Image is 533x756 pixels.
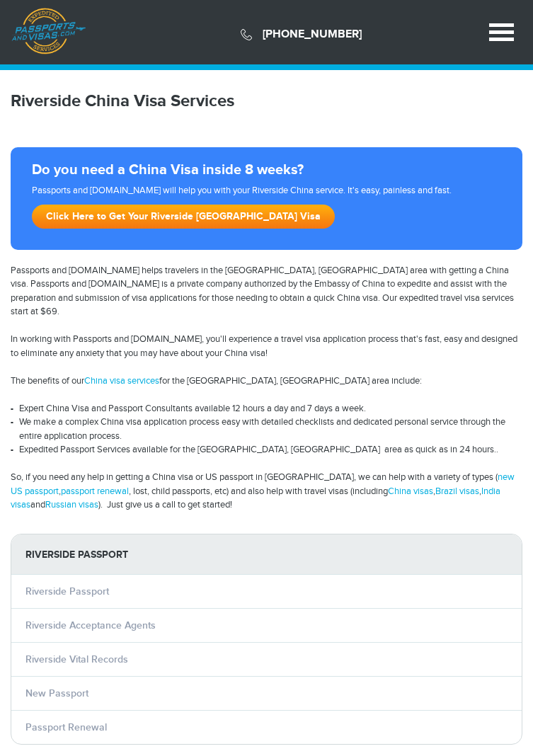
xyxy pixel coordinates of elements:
a: New Passport [25,687,88,699]
strong: Do you need a China Visa inside 8 weeks? [32,161,501,178]
a: Riverside Acceptance Agents [25,619,156,631]
a: Russian visas [45,499,98,510]
p: The benefits of our for the [GEOGRAPHIC_DATA], [GEOGRAPHIC_DATA] area include: [11,374,522,389]
li: Expert China Visa and Passport Consultants available 12 hours a day and 7 days a week. [11,402,522,416]
p: In working with Passports and [DOMAIN_NAME], you'll experience a travel visa application process ... [11,333,522,360]
strong: Riverside Passport [11,534,522,575]
a: Click Here to Get Your Riverside [GEOGRAPHIC_DATA] Visa [32,205,335,229]
a: passport renewal [61,486,129,497]
div: Passports and [DOMAIN_NAME] will help you with your Riverside China service. It's easy, painless ... [26,184,507,236]
a: China visa services [84,375,159,386]
p: So, if you need any help in getting a China visa or US passport in [GEOGRAPHIC_DATA], we can help... [11,471,522,512]
a: Passport Renewal [25,721,107,733]
li: Expedited Passport Services available for the [GEOGRAPHIC_DATA], [GEOGRAPHIC_DATA] area as quick ... [11,443,522,457]
a: Passports & [DOMAIN_NAME] [11,8,86,57]
p: Passports and [DOMAIN_NAME] helps travelers in the [GEOGRAPHIC_DATA], [GEOGRAPHIC_DATA] area with... [11,264,522,319]
li: We make a complex China visa application process easy with detailed checklists and dedicated pers... [11,416,522,443]
a: Riverside Vital Records [25,653,128,665]
a: new US passport [11,471,515,497]
h1: Riverside China Visa Services [11,91,522,112]
a: Brazil visas [435,486,479,497]
a: Riverside Passport [25,585,109,597]
a: China visas [388,486,433,497]
a: [PHONE_NUMBER] [263,28,362,41]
